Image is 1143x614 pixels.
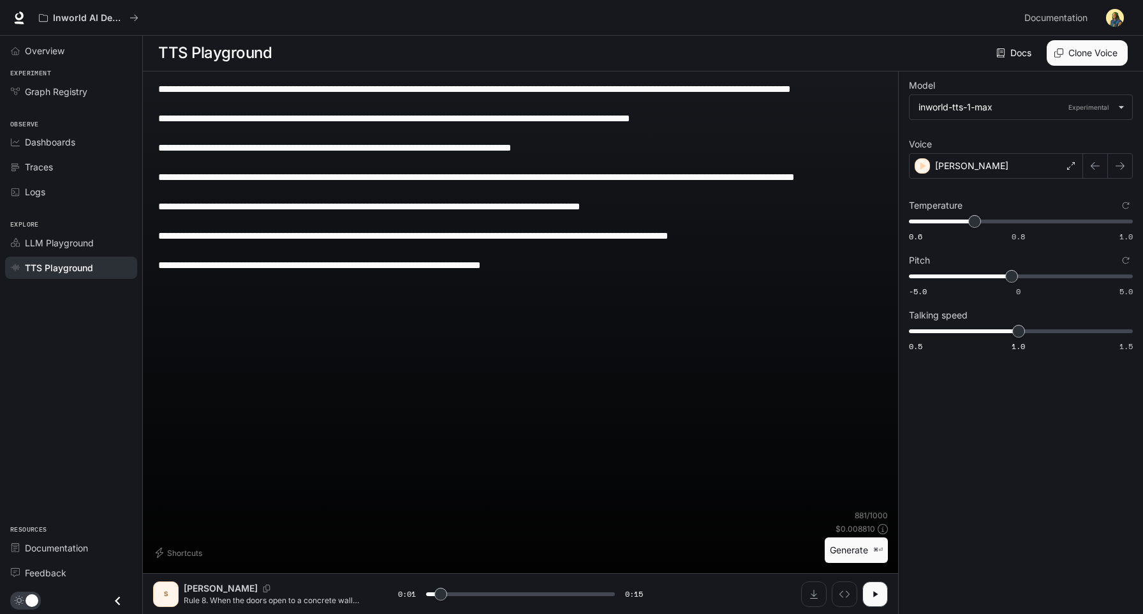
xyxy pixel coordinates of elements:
img: User avatar [1106,9,1124,27]
button: Clone Voice [1047,40,1128,66]
p: Voice [909,140,932,149]
p: [PERSON_NAME] [935,160,1008,172]
a: LLM Playground [5,232,137,254]
p: $ 0.008810 [836,523,875,534]
p: ⌘⏎ [873,546,883,554]
div: inworld-tts-1-maxExperimental [910,95,1132,119]
span: 0.6 [909,231,922,242]
button: All workspaces [33,5,144,31]
h1: TTS Playground [158,40,272,66]
div: inworld-tts-1-max [918,101,1112,114]
span: Graph Registry [25,85,87,98]
p: Model [909,81,935,90]
button: Shortcuts [153,543,207,563]
span: -5.0 [909,286,927,297]
span: 1.0 [1012,341,1025,352]
button: Reset to default [1119,253,1133,267]
p: Talking speed [909,311,968,320]
span: Documentation [1024,10,1088,26]
a: Graph Registry [5,80,137,103]
a: Dashboards [5,131,137,153]
a: TTS Playground [5,257,137,279]
button: User avatar [1102,5,1128,31]
span: Overview [25,44,64,57]
span: 5.0 [1119,286,1133,297]
span: LLM Playground [25,236,94,250]
p: Experimental [1066,101,1112,113]
span: Dashboards [25,135,75,149]
span: 0:01 [398,588,416,601]
p: Temperature [909,201,962,210]
span: Dark mode toggle [26,593,38,607]
a: Overview [5,40,137,62]
p: Inworld AI Demos [53,13,124,24]
span: Traces [25,160,53,174]
span: 0.5 [909,341,922,352]
button: Download audio [801,581,827,607]
a: Feedback [5,562,137,584]
button: Close drawer [103,588,132,614]
span: 0 [1016,286,1021,297]
a: Docs [994,40,1036,66]
p: Pitch [909,256,930,265]
p: [PERSON_NAME] [184,582,258,595]
button: Inspect [832,581,857,607]
a: Documentation [1019,5,1097,31]
span: TTS Playground [25,261,93,274]
button: Generate⌘⏎ [825,537,888,564]
p: Rule 8. When the doors open to a concrete wall and sand pours in, do not touch it — it is not rea... [184,595,367,606]
span: 0.8 [1012,231,1025,242]
p: 881 / 1000 [855,510,888,521]
span: 1.5 [1119,341,1133,352]
a: Documentation [5,537,137,559]
button: Reset to default [1119,198,1133,213]
a: Traces [5,156,137,178]
a: Logs [5,181,137,203]
span: Feedback [25,566,66,580]
button: Copy Voice ID [258,585,276,592]
div: S [156,584,176,604]
span: Documentation [25,541,88,555]
span: Logs [25,185,45,198]
span: 0:15 [625,588,643,601]
span: 1.0 [1119,231,1133,242]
